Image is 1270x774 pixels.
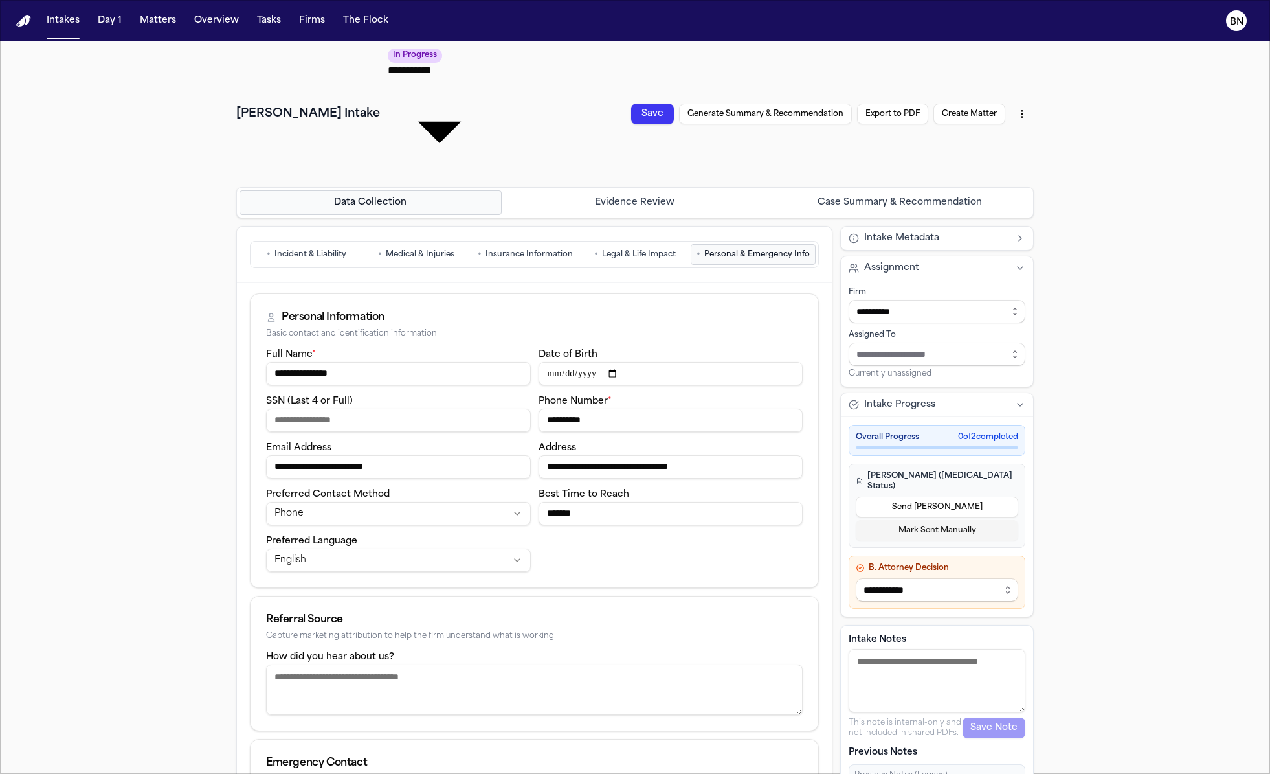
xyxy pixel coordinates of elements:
[378,248,382,261] span: •
[849,649,1025,712] textarea: Intake notes
[856,520,1018,541] button: Mark Sent Manually
[849,369,931,379] span: Currently unassigned
[253,244,360,265] button: Go to Incident & Liability
[267,248,271,261] span: •
[240,190,502,215] button: Go to Data Collection step
[266,490,390,499] label: Preferred Contact Method
[702,479,730,507] button: More actions
[539,409,803,432] input: Phone number
[240,190,1030,215] nav: Intake steps
[539,396,612,406] label: Phone Number
[539,455,803,479] input: Address
[856,497,1018,518] button: Send [PERSON_NAME]
[539,490,629,499] label: Best Time to Reach
[266,652,394,662] label: How did you hear about us?
[581,244,688,265] button: Go to Legal & Life Impact
[16,15,31,27] a: Home
[539,443,576,453] label: Address
[282,310,384,325] div: Personal Information
[266,350,316,359] label: Full Name
[266,755,803,771] div: Emergency Contact
[624,108,653,154] button: Save
[671,330,706,404] button: Export to PDF
[841,393,1033,416] button: Intake Progress
[768,190,1030,215] button: Go to Case Summary & Recommendation step
[849,343,1025,366] input: Assign to staff member
[849,287,1025,297] div: Firm
[849,330,1025,340] div: Assigned To
[849,718,963,738] p: This note is internal-only and not included in shared PDFs.
[539,502,803,525] input: Best time to reach
[362,244,469,265] button: Go to Medical & Injuries
[856,563,1018,573] h4: B. Attorney Decision
[266,329,803,339] div: Basic contact and identification information
[266,632,803,641] div: Capture marketing attribution to help the firm understand what is working
[691,244,816,265] button: Go to Personal & Emergency Info
[849,300,1025,323] input: Select firm
[266,612,803,628] div: Referral Source
[266,536,357,546] label: Preferred Language
[504,190,766,215] button: Go to Evidence Review step
[274,249,346,260] span: Incident & Liability
[841,256,1033,280] button: Assignment
[849,633,1025,646] label: Intake Notes
[386,249,454,260] span: Medical & Injuries
[93,9,127,32] button: Day 1
[16,15,31,27] img: Finch Logo
[602,249,676,260] span: Legal & Life Impact
[687,404,722,479] button: Create Matter
[539,350,597,359] label: Date of Birth
[864,232,939,245] span: Intake Metadata
[864,398,935,411] span: Intake Progress
[485,249,573,260] span: Insurance Information
[594,248,598,261] span: •
[704,249,810,260] span: Personal & Emergency Info
[338,9,394,32] button: The Flock
[294,9,330,32] button: Firms
[539,362,803,385] input: Date of birth
[266,443,331,453] label: Email Address
[252,9,286,32] button: Tasks
[856,432,919,442] span: Overall Progress
[266,455,531,479] input: Email address
[266,409,531,432] input: SSN
[849,746,1025,759] p: Previous Notes
[696,248,700,261] span: •
[472,244,579,265] button: Go to Insurance Information
[189,9,244,32] button: Overview
[478,248,482,261] span: •
[856,471,1018,492] h4: [PERSON_NAME] ([MEDICAL_DATA] Status)
[135,9,181,32] button: Matters
[41,9,85,32] button: Intakes
[864,262,919,275] span: Assignment
[266,362,531,385] input: Full name
[266,396,353,406] label: SSN (Last 4 or Full)
[958,432,1018,442] span: 0 of 2 completed
[841,227,1033,250] button: Intake Metadata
